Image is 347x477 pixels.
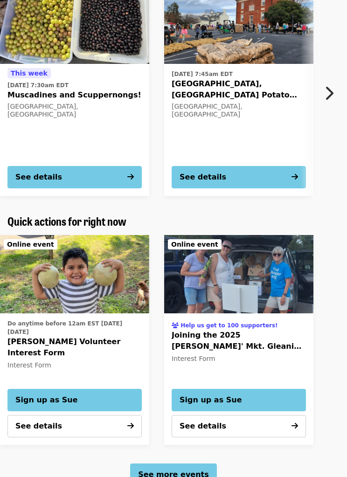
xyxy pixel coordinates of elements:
button: Sign up as Sue [172,389,306,411]
button: See details [172,166,306,188]
button: Sign up as Sue [7,389,142,411]
span: Joining the 2025 [PERSON_NAME]' Mkt. Gleaning Team [172,330,306,352]
i: arrow-right icon [291,173,298,181]
time: [DATE] 7:30am EDT [7,81,69,90]
div: See details [15,172,62,183]
span: Quick actions for right now [7,213,126,229]
span: See details [15,422,62,430]
div: See details [180,172,226,183]
span: This week [11,69,48,77]
button: See details [7,415,142,437]
span: [GEOGRAPHIC_DATA], [GEOGRAPHIC_DATA] Potato Drop! [172,78,306,101]
span: Sign up as Sue [15,394,134,406]
i: arrow-right icon [291,422,298,430]
time: [DATE] 7:45am EDT [172,70,233,78]
span: Interest Form [7,361,51,369]
span: Muscadines and Scuppernongs! [7,90,142,101]
a: Joining the 2025 Montgomery Farmers' Mkt. Gleaning Team [164,235,313,313]
span: Online event [7,241,54,248]
a: See details for "SoSA Volunteer Interest Form" [7,317,142,372]
a: See details for "Joining the 2025 Montgomery Farmers' Mkt. Gleaning Team" [172,317,306,366]
button: Next item [316,80,347,106]
i: users icon [172,322,179,329]
span: Online event [171,241,218,248]
span: Interest Form [172,355,215,362]
button: See details [172,415,306,437]
button: See details [7,166,142,188]
a: Quick actions for right now [7,214,126,228]
span: Sign up as Sue [180,394,298,406]
span: Help us get to 100 supporters! [180,322,278,329]
img: Joining the 2025 Montgomery Farmers' Mkt. Gleaning Team organized by Society of St. Andrew [164,235,313,313]
i: chevron-right icon [324,84,333,102]
div: [GEOGRAPHIC_DATA], [GEOGRAPHIC_DATA] [7,103,142,118]
span: See details [180,422,226,430]
div: [GEOGRAPHIC_DATA], [GEOGRAPHIC_DATA] [172,103,306,118]
span: [PERSON_NAME] Volunteer Interest Form [7,336,142,359]
i: arrow-right icon [127,173,134,181]
i: arrow-right icon [127,422,134,430]
span: Do anytime before 12am EST [DATE][DATE] [7,320,122,335]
